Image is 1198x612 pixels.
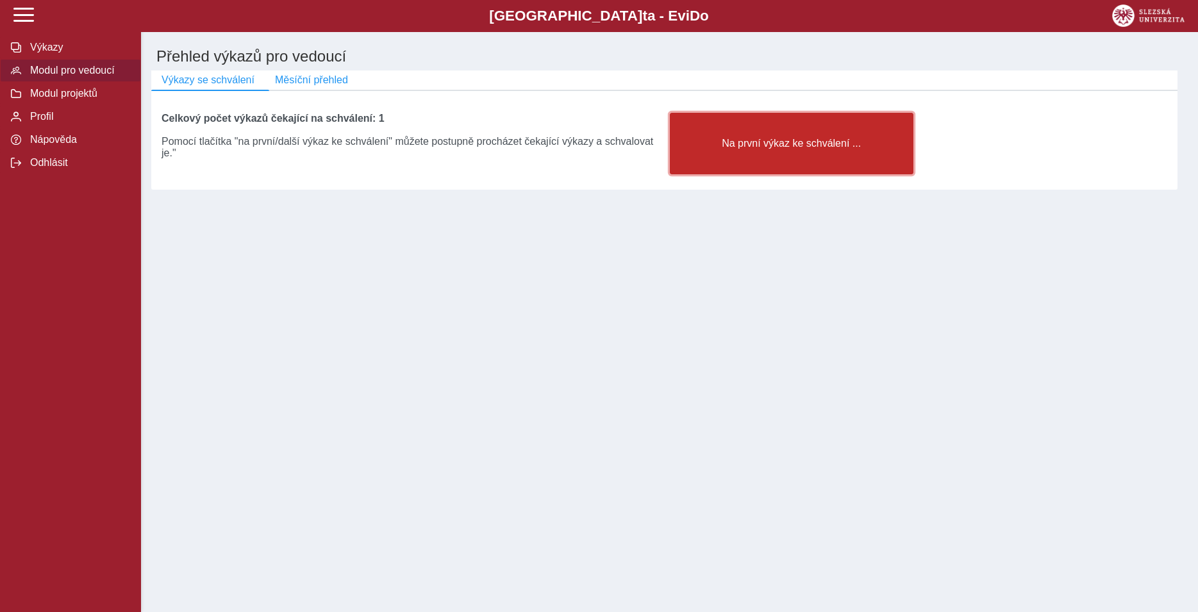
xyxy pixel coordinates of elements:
[26,88,130,99] span: Modul projektů
[162,74,254,86] span: Výkazy se schválení
[151,42,1188,70] h1: Přehled výkazů pro vedoucí
[162,124,660,159] div: Pomocí tlačítka "na první/další výkaz ke schválení" můžete postupně procházet čekající výkazy a s...
[26,111,130,122] span: Profil
[265,70,358,90] button: Měsíční přehled
[681,138,903,149] span: Na první výkaz ke schválení ...
[275,74,348,86] span: Měsíční přehled
[162,113,385,124] b: Celkový počet výkazů čekající na schválení: 1
[700,8,709,24] span: o
[38,8,1160,24] b: [GEOGRAPHIC_DATA] a - Evi
[151,70,265,90] button: Výkazy se schválení
[670,113,913,174] button: Na první výkaz ke schválení ...
[26,42,130,53] span: Výkazy
[26,157,130,169] span: Odhlásit
[690,8,700,24] span: D
[26,134,130,145] span: Nápověda
[642,8,647,24] span: t
[26,65,130,76] span: Modul pro vedoucí
[1112,4,1185,27] img: logo_web_su.png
